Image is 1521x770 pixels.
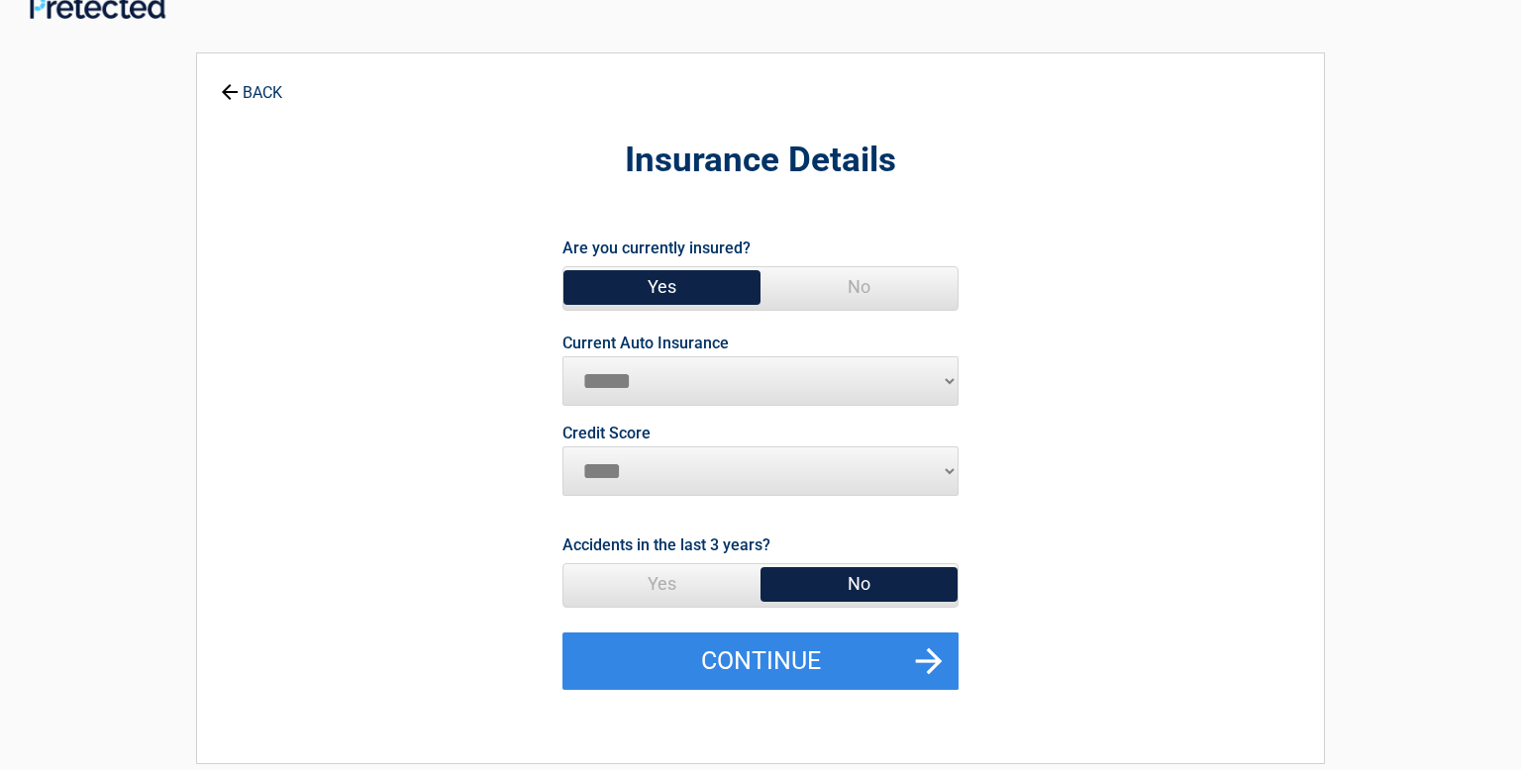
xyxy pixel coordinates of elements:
a: BACK [217,66,286,101]
span: No [760,267,958,307]
label: Credit Score [562,426,651,441]
span: Yes [563,564,760,604]
label: Accidents in the last 3 years? [562,531,770,558]
span: Yes [563,267,760,307]
h2: Insurance Details [306,138,1215,184]
label: Are you currently insured? [562,235,751,261]
label: Current Auto Insurance [562,336,729,351]
span: No [760,564,958,604]
button: Continue [562,632,959,690]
